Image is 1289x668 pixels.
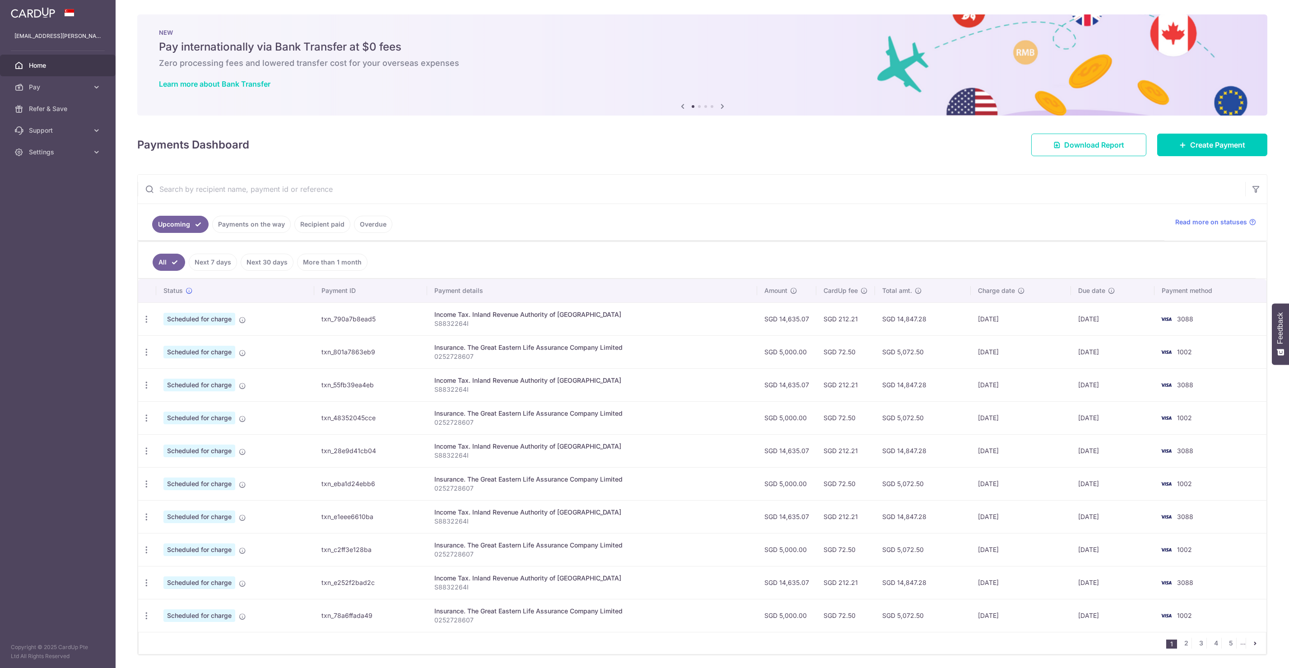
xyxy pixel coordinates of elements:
span: Scheduled for charge [163,412,235,424]
span: Read more on statuses [1175,218,1247,227]
td: SGD 212.21 [816,500,875,533]
span: 3088 [1177,381,1193,389]
td: SGD 5,072.50 [875,335,971,368]
a: 3 [1196,638,1206,649]
a: Payments on the way [212,216,291,233]
td: SGD 14,635.07 [757,434,816,467]
td: txn_28e9d41cb04 [314,434,427,467]
td: txn_e252f2bad2c [314,566,427,599]
p: S8832264I [434,385,750,394]
p: S8832264I [434,451,750,460]
td: txn_801a7863eb9 [314,335,427,368]
a: 2 [1181,638,1191,649]
td: [DATE] [971,434,1071,467]
img: Bank Card [1157,347,1175,357]
td: [DATE] [1071,500,1155,533]
a: Download Report [1031,134,1146,156]
td: [DATE] [1071,599,1155,632]
div: Insurance. The Great Eastern Life Assurance Company Limited [434,343,750,352]
a: Create Payment [1157,134,1267,156]
td: SGD 14,635.07 [757,302,816,335]
span: Total amt. [882,286,912,295]
td: [DATE] [1071,335,1155,368]
span: Amount [764,286,787,295]
th: Payment ID [314,279,427,302]
td: SGD 5,000.00 [757,401,816,434]
td: [DATE] [1071,368,1155,401]
span: Scheduled for charge [163,445,235,457]
a: Read more on statuses [1175,218,1256,227]
span: Settings [29,148,88,157]
td: SGD 72.50 [816,467,875,500]
input: Search by recipient name, payment id or reference [138,175,1245,204]
a: More than 1 month [297,254,368,271]
td: [DATE] [971,368,1071,401]
img: Bank Card [1157,445,1175,456]
td: SGD 14,635.07 [757,368,816,401]
span: Download Report [1064,139,1124,150]
img: Bank Card [1157,314,1175,325]
span: Scheduled for charge [163,609,235,622]
p: NEW [159,29,1246,36]
span: 1002 [1177,348,1192,356]
a: Overdue [354,216,392,233]
h6: Zero processing fees and lowered transfer cost for your overseas expenses [159,58,1246,69]
a: All [153,254,185,271]
p: 0252728607 [434,616,750,625]
img: Bank Card [1157,478,1175,489]
span: Create Payment [1190,139,1245,150]
p: [EMAIL_ADDRESS][PERSON_NAME][DOMAIN_NAME] [14,32,101,41]
td: [DATE] [971,566,1071,599]
div: Insurance. The Great Eastern Life Assurance Company Limited [434,607,750,616]
span: Scheduled for charge [163,313,235,325]
span: Feedback [1276,312,1284,344]
td: SGD 212.21 [816,302,875,335]
span: 3088 [1177,513,1193,520]
li: ... [1240,638,1246,649]
td: SGD 212.21 [816,368,875,401]
span: Scheduled for charge [163,478,235,490]
td: [DATE] [971,500,1071,533]
td: SGD 5,000.00 [757,533,816,566]
a: Upcoming [152,216,209,233]
span: Pay [29,83,88,92]
span: Support [29,126,88,135]
td: [DATE] [971,467,1071,500]
td: SGD 14,635.07 [757,566,816,599]
h5: Pay internationally via Bank Transfer at $0 fees [159,40,1246,54]
a: Next 7 days [189,254,237,271]
img: CardUp [11,7,55,18]
td: txn_55fb39ea4eb [314,368,427,401]
button: Feedback - Show survey [1272,303,1289,365]
th: Payment details [427,279,758,302]
span: 1002 [1177,480,1192,487]
td: SGD 5,000.00 [757,335,816,368]
span: 1002 [1177,414,1192,422]
div: Insurance. The Great Eastern Life Assurance Company Limited [434,409,750,418]
span: Scheduled for charge [163,510,235,523]
a: 5 [1225,638,1236,649]
span: Due date [1078,286,1105,295]
p: S8832264I [434,517,750,526]
p: S8832264I [434,319,750,328]
td: txn_e1eee6610ba [314,500,427,533]
td: [DATE] [971,401,1071,434]
span: Scheduled for charge [163,379,235,391]
td: [DATE] [971,335,1071,368]
td: txn_790a7b8ead5 [314,302,427,335]
nav: pager [1166,632,1266,654]
td: SGD 14,847.28 [875,500,971,533]
th: Payment method [1154,279,1266,302]
div: Income Tax. Inland Revenue Authority of [GEOGRAPHIC_DATA] [434,310,750,319]
a: Next 30 days [241,254,293,271]
span: Status [163,286,183,295]
td: SGD 5,072.50 [875,467,971,500]
h4: Payments Dashboard [137,137,249,153]
div: Insurance. The Great Eastern Life Assurance Company Limited [434,475,750,484]
img: Bank Card [1157,413,1175,423]
td: [DATE] [1071,434,1155,467]
span: Home [29,61,88,70]
a: Learn more about Bank Transfer [159,79,270,88]
div: Insurance. The Great Eastern Life Assurance Company Limited [434,541,750,550]
td: SGD 212.21 [816,566,875,599]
